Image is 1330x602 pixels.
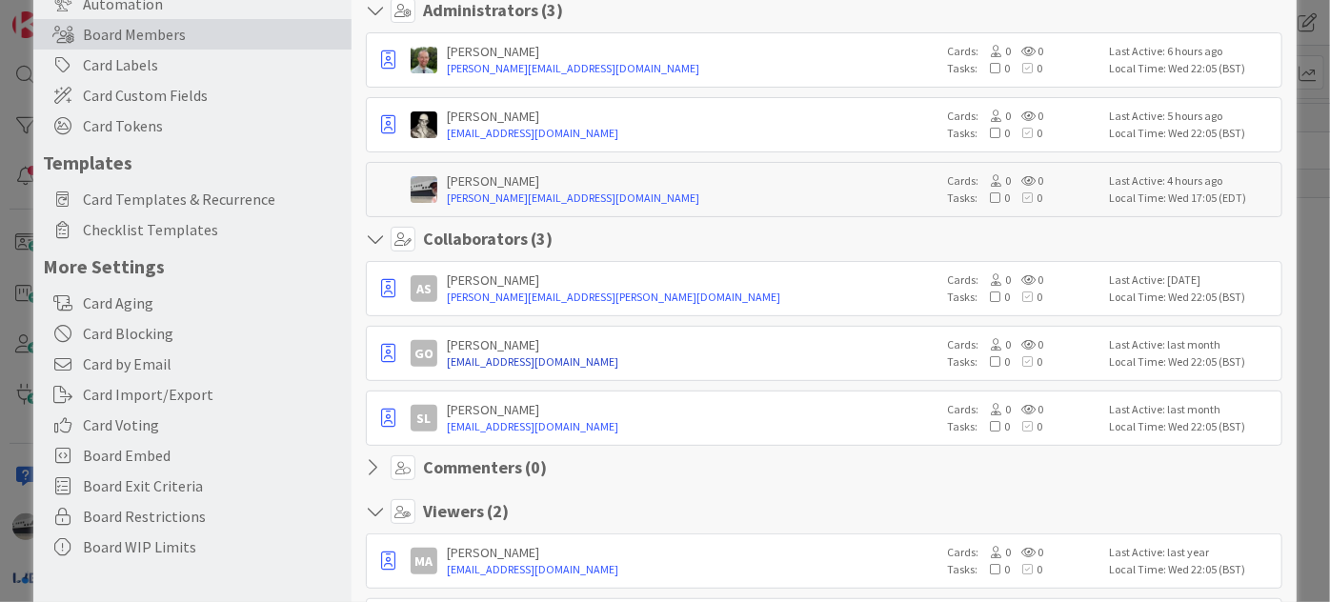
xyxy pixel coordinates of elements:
[1011,272,1043,287] span: 0
[1010,354,1042,369] span: 0
[33,50,352,80] div: Card Labels
[947,172,1099,190] div: Cards:
[977,354,1010,369] span: 0
[411,176,437,203] img: jB
[1109,289,1276,306] div: Local Time: Wed 22:05 (BST)
[978,173,1011,188] span: 0
[978,109,1011,123] span: 0
[525,456,547,478] span: ( 0 )
[947,353,1099,371] div: Tasks:
[531,228,553,250] span: ( 3 )
[1011,545,1043,559] span: 0
[947,125,1099,142] div: Tasks:
[1109,108,1276,125] div: Last Active: 5 hours ago
[947,289,1099,306] div: Tasks:
[447,561,937,578] a: [EMAIL_ADDRESS][DOMAIN_NAME]
[83,413,342,436] span: Card Voting
[977,290,1010,304] span: 0
[1109,271,1276,289] div: Last Active: [DATE]
[447,353,937,371] a: [EMAIL_ADDRESS][DOMAIN_NAME]
[947,401,1099,418] div: Cards:
[447,289,937,306] a: [PERSON_NAME][EMAIL_ADDRESS][PERSON_NAME][DOMAIN_NAME]
[447,336,937,353] div: [PERSON_NAME]
[978,545,1011,559] span: 0
[1109,60,1276,77] div: Local Time: Wed 22:05 (BST)
[1010,126,1042,140] span: 0
[1109,544,1276,561] div: Last Active: last year
[43,254,342,278] h5: More Settings
[1010,419,1042,433] span: 0
[978,402,1011,416] span: 0
[1011,109,1043,123] span: 0
[977,191,1010,205] span: 0
[447,60,937,77] a: [PERSON_NAME][EMAIL_ADDRESS][DOMAIN_NAME]
[978,44,1011,58] span: 0
[447,125,937,142] a: [EMAIL_ADDRESS][DOMAIN_NAME]
[83,114,342,137] span: Card Tokens
[977,61,1010,75] span: 0
[1109,353,1276,371] div: Local Time: Wed 22:05 (BST)
[411,548,437,574] div: MA
[978,337,1011,351] span: 0
[1010,290,1042,304] span: 0
[33,318,352,349] div: Card Blocking
[1109,125,1276,142] div: Local Time: Wed 22:05 (BST)
[947,108,1099,125] div: Cards:
[947,561,1099,578] div: Tasks:
[411,47,437,73] img: SH
[83,352,342,375] span: Card by Email
[978,272,1011,287] span: 0
[1109,418,1276,435] div: Local Time: Wed 22:05 (BST)
[947,544,1099,561] div: Cards:
[947,336,1099,353] div: Cards:
[447,544,937,561] div: [PERSON_NAME]
[947,271,1099,289] div: Cards:
[423,501,509,522] h4: Viewers
[33,379,352,410] div: Card Import/Export
[947,190,1099,207] div: Tasks:
[447,108,937,125] div: [PERSON_NAME]
[411,275,437,302] div: AS
[83,505,342,528] span: Board Restrictions
[447,418,937,435] a: [EMAIL_ADDRESS][DOMAIN_NAME]
[1010,191,1042,205] span: 0
[83,474,342,497] span: Board Exit Criteria
[977,126,1010,140] span: 0
[447,271,937,289] div: [PERSON_NAME]
[447,401,937,418] div: [PERSON_NAME]
[977,562,1010,576] span: 0
[447,190,937,207] a: [PERSON_NAME][EMAIL_ADDRESS][DOMAIN_NAME]
[33,532,352,562] div: Board WIP Limits
[1010,562,1042,576] span: 0
[487,500,509,522] span: ( 2 )
[1011,44,1043,58] span: 0
[1011,173,1043,188] span: 0
[1010,61,1042,75] span: 0
[83,444,342,467] span: Board Embed
[423,229,553,250] h4: Collaborators
[1011,337,1043,351] span: 0
[977,419,1010,433] span: 0
[1109,561,1276,578] div: Local Time: Wed 22:05 (BST)
[411,340,437,367] div: GO
[411,405,437,431] div: SL
[33,288,352,318] div: Card Aging
[447,172,937,190] div: [PERSON_NAME]
[83,218,342,241] span: Checklist Templates
[411,111,437,138] img: WS
[947,60,1099,77] div: Tasks:
[33,19,352,50] div: Board Members
[447,43,937,60] div: [PERSON_NAME]
[1109,336,1276,353] div: Last Active: last month
[83,84,342,107] span: Card Custom Fields
[1109,190,1276,207] div: Local Time: Wed 17:05 (EDT)
[423,457,547,478] h4: Commenters
[1109,43,1276,60] div: Last Active: 6 hours ago
[947,43,1099,60] div: Cards:
[43,150,342,174] h5: Templates
[1109,401,1276,418] div: Last Active: last month
[1011,402,1043,416] span: 0
[1109,172,1276,190] div: Last Active: 4 hours ago
[83,188,342,211] span: Card Templates & Recurrence
[947,418,1099,435] div: Tasks:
